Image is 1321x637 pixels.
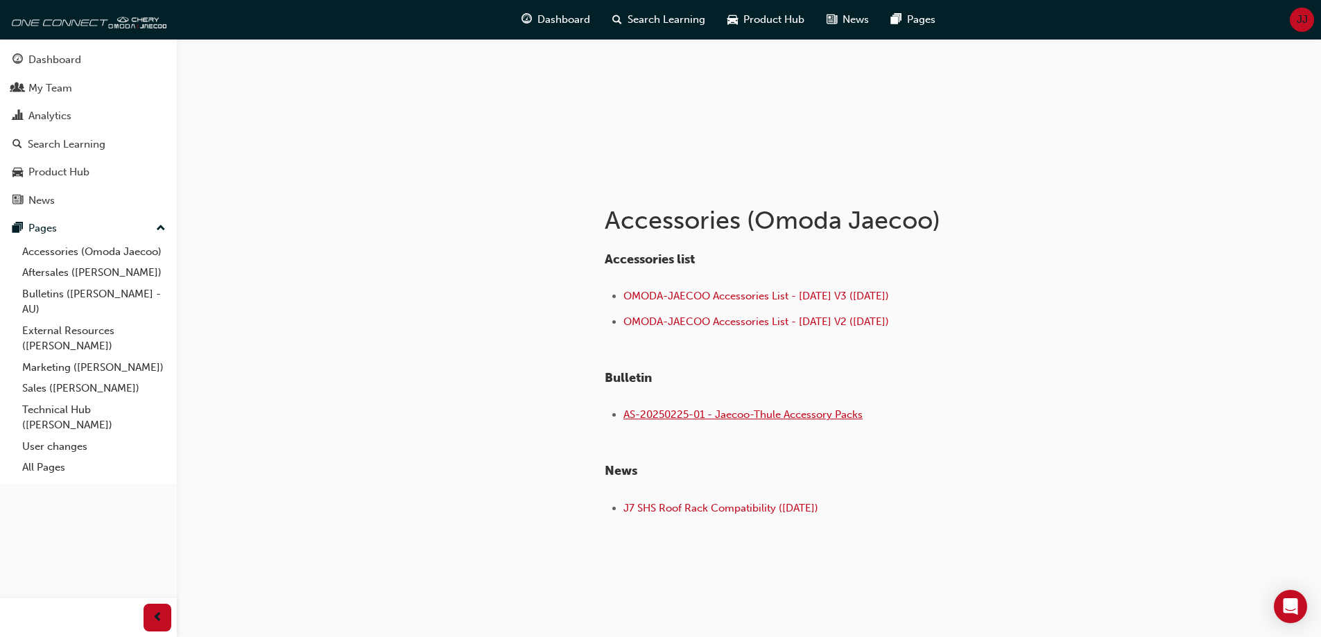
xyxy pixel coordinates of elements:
a: Bulletins ([PERSON_NAME] - AU) [17,283,171,320]
span: up-icon [156,220,166,238]
span: news-icon [827,11,837,28]
div: Search Learning [28,137,105,152]
div: Analytics [28,108,71,124]
span: people-icon [12,82,23,95]
span: Bulletin [605,370,652,385]
span: Search Learning [628,12,705,28]
span: search-icon [12,139,22,151]
a: news-iconNews [815,6,880,34]
a: Sales ([PERSON_NAME]) [17,378,171,399]
span: prev-icon [153,609,163,627]
span: Accessories list [605,252,695,267]
a: Aftersales ([PERSON_NAME]) [17,262,171,283]
div: My Team [28,80,72,96]
span: car-icon [12,166,23,179]
a: Marketing ([PERSON_NAME]) [17,357,171,378]
a: Technical Hub ([PERSON_NAME]) [17,399,171,436]
img: oneconnect [7,6,166,33]
div: Open Intercom Messenger [1274,590,1307,623]
span: Product Hub [743,12,804,28]
span: JJ [1297,12,1308,28]
span: news-icon [12,195,23,207]
a: OMODA-JAECOO Accessories List - [DATE] V3 ([DATE]) [623,290,889,302]
a: Search Learning [6,132,171,157]
a: News [6,188,171,213]
a: Accessories (Omoda Jaecoo) [17,241,171,263]
a: OMODA-JAECOO Accessories List - [DATE] V2 ([DATE]) [623,315,889,328]
a: Dashboard [6,47,171,73]
button: DashboardMy TeamAnalyticsSearch LearningProduct HubNews [6,44,171,216]
div: Pages [28,220,57,236]
span: chart-icon [12,110,23,123]
span: Dashboard [537,12,590,28]
button: Pages [6,216,171,241]
div: News [28,193,55,209]
a: car-iconProduct Hub [716,6,815,34]
a: J7 SHS Roof Rack Compatibility ([DATE]) [623,502,818,514]
a: Product Hub [6,159,171,185]
a: guage-iconDashboard [510,6,601,34]
a: My Team [6,76,171,101]
button: JJ [1290,8,1314,32]
div: Dashboard [28,52,81,68]
a: AS-20250225-01 - Jaecoo-Thule Accessory Packs [623,408,863,421]
a: search-iconSearch Learning [601,6,716,34]
div: Product Hub [28,164,89,180]
a: Analytics [6,103,171,129]
a: User changes [17,436,171,457]
span: ​News [605,463,637,478]
a: pages-iconPages [880,6,947,34]
span: pages-icon [891,11,901,28]
span: car-icon [727,11,738,28]
a: External Resources ([PERSON_NAME]) [17,320,171,357]
h1: Accessories (Omoda Jaecoo) [605,205,1060,236]
a: All Pages [17,457,171,478]
span: News [843,12,869,28]
span: search-icon [612,11,622,28]
span: pages-icon [12,222,23,235]
span: guage-icon [12,54,23,67]
span: guage-icon [521,11,532,28]
span: Pages [907,12,935,28]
